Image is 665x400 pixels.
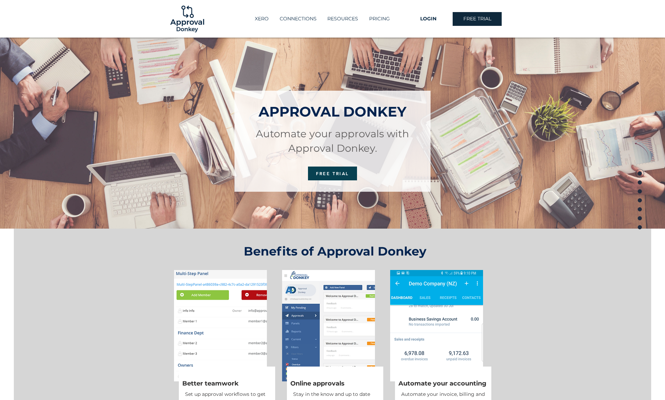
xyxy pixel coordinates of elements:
a: FREE TRIAL [308,167,357,180]
img: Screenshot_20170731-211026.png [390,270,483,381]
p: XERO [251,13,272,24]
div: RESOURCES [322,13,363,24]
span: Automate your accounting [398,380,486,387]
nav: Site [241,13,404,24]
a: FREE TRIAL [453,12,502,26]
img: Step Panel Members.PNG [174,270,267,381]
span: Better teamwork [182,380,239,387]
span: APPROVAL DONKEY [259,103,406,120]
a: XERO [249,13,274,24]
span: Automate your approvals with Approval Donkey. [256,128,409,154]
span: FREE TRIAL [316,171,349,176]
span: FREE TRIAL [463,16,491,22]
a: LOGIN [404,12,453,26]
img: Dashboard info_ad.net.PNG [282,270,375,381]
p: RESOURCES [324,13,362,24]
p: CONNECTIONS [276,13,320,24]
span: Benefits of Approval Donkey [244,244,426,259]
a: PRICING [363,13,395,24]
p: PRICING [366,13,393,24]
span: Online approvals [290,380,345,387]
nav: Page [635,169,645,231]
a: CONNECTIONS [274,13,322,24]
img: Logo-01.png [168,0,206,38]
span: LOGIN [420,16,436,22]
